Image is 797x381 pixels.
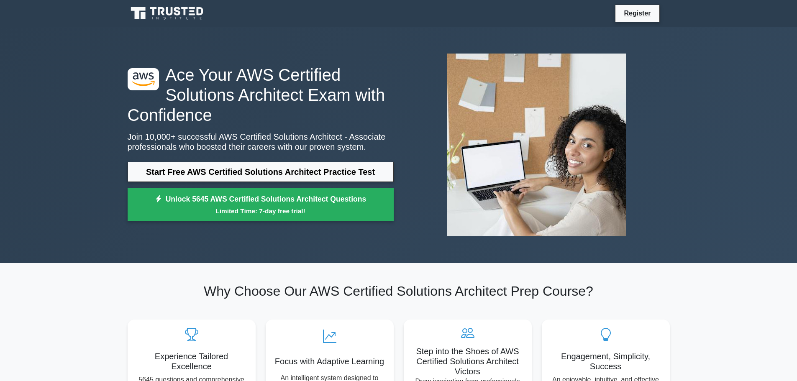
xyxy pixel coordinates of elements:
[272,356,387,366] h5: Focus with Adaptive Learning
[128,132,394,152] p: Join 10,000+ successful AWS Certified Solutions Architect - Associate professionals who boosted t...
[128,188,394,222] a: Unlock 5645 AWS Certified Solutions Architect QuestionsLimited Time: 7-day free trial!
[128,162,394,182] a: Start Free AWS Certified Solutions Architect Practice Test
[410,346,525,376] h5: Step into the Shoes of AWS Certified Solutions Architect Victors
[128,65,394,125] h1: Ace Your AWS Certified Solutions Architect Exam with Confidence
[134,351,249,371] h5: Experience Tailored Excellence
[548,351,663,371] h5: Engagement, Simplicity, Success
[138,206,383,216] small: Limited Time: 7-day free trial!
[128,283,670,299] h2: Why Choose Our AWS Certified Solutions Architect Prep Course?
[619,8,656,18] a: Register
